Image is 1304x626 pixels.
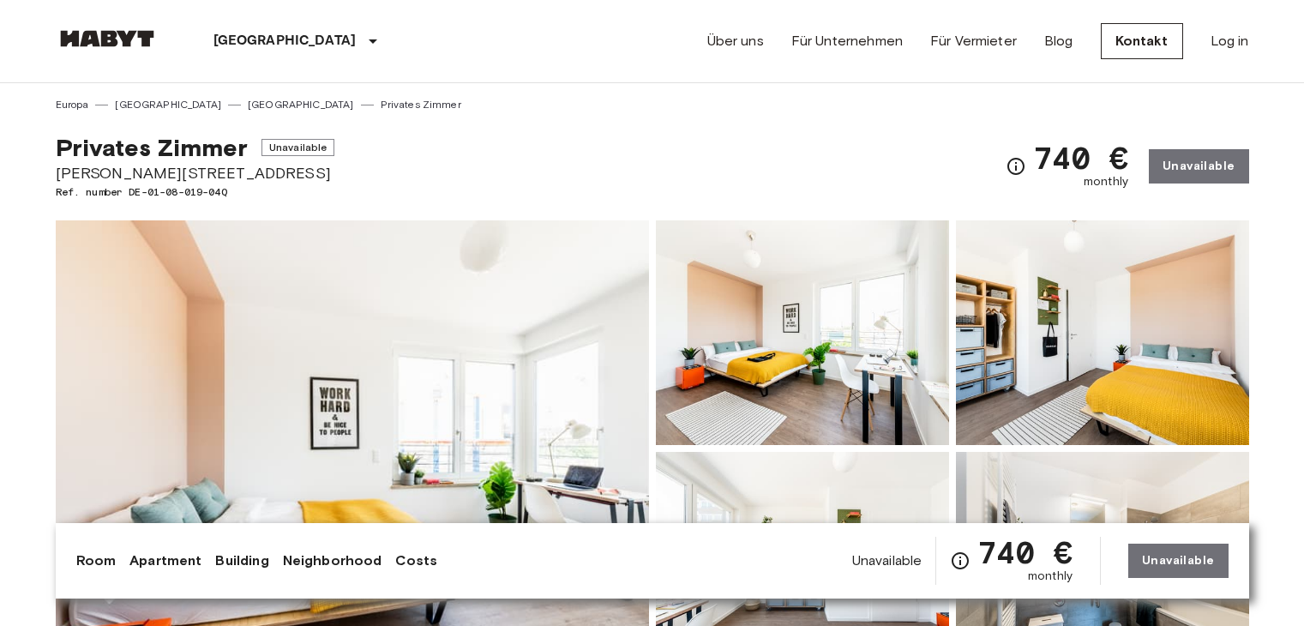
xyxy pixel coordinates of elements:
span: [PERSON_NAME][STREET_ADDRESS] [56,162,335,184]
svg: Check cost overview for full price breakdown. Please note that discounts apply to new joiners onl... [1006,156,1026,177]
a: [GEOGRAPHIC_DATA] [115,97,221,112]
img: Picture of unit DE-01-08-019-04Q [656,220,949,445]
span: 740 € [977,537,1073,568]
a: Kontakt [1101,23,1183,59]
span: monthly [1028,568,1073,585]
span: Unavailable [261,139,335,156]
a: Neighborhood [283,551,382,571]
a: Room [76,551,117,571]
a: Log in [1211,31,1249,51]
span: monthly [1084,173,1128,190]
a: Für Unternehmen [791,31,903,51]
span: Ref. number DE-01-08-019-04Q [56,184,335,200]
p: [GEOGRAPHIC_DATA] [213,31,357,51]
a: Costs [395,551,437,571]
span: Privates Zimmer [56,133,248,162]
img: Habyt [56,30,159,47]
img: Picture of unit DE-01-08-019-04Q [956,220,1249,445]
a: Für Vermieter [930,31,1017,51]
a: Apartment [129,551,201,571]
a: Über uns [707,31,764,51]
a: Europa [56,97,89,112]
svg: Check cost overview for full price breakdown. Please note that discounts apply to new joiners onl... [950,551,970,571]
a: Blog [1044,31,1073,51]
a: [GEOGRAPHIC_DATA] [248,97,354,112]
span: 740 € [1033,142,1128,173]
a: Privates Zimmer [381,97,461,112]
a: Building [215,551,268,571]
span: Unavailable [852,551,922,570]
